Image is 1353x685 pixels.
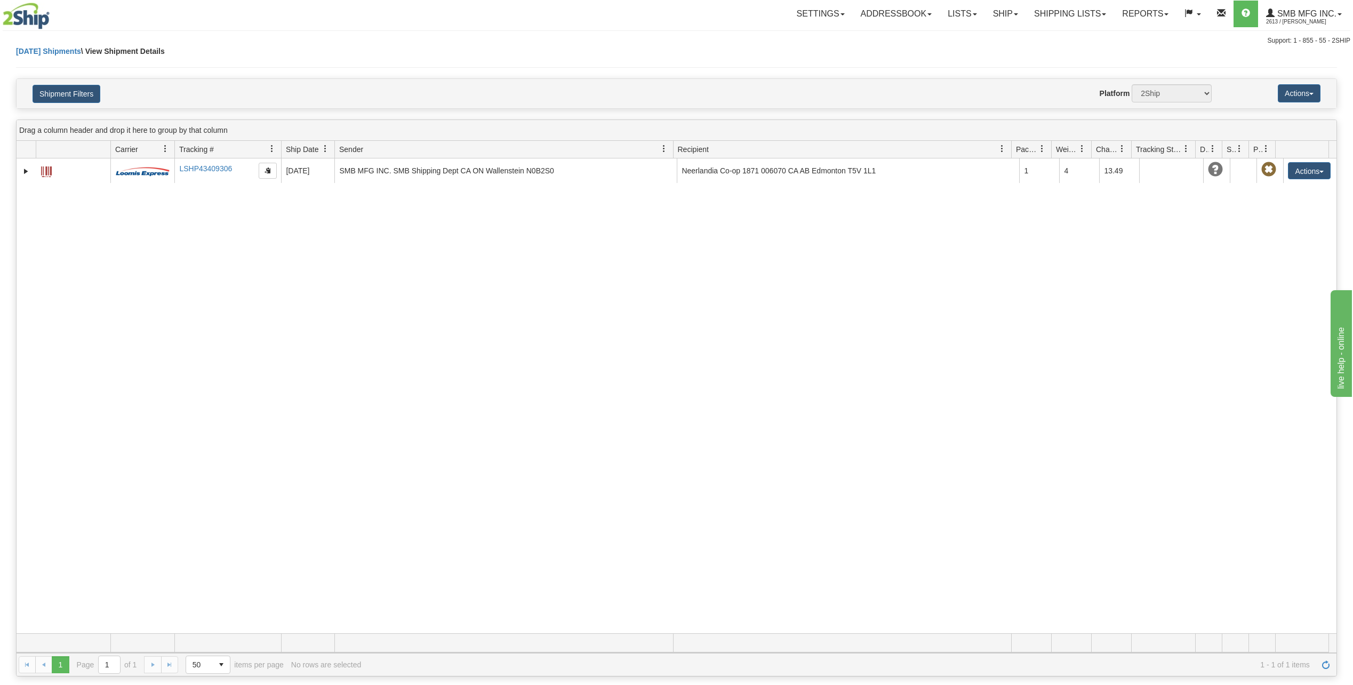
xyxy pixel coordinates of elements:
span: Delivery Status [1200,144,1209,155]
span: Weight [1056,144,1078,155]
span: 2613 / [PERSON_NAME] [1266,17,1346,27]
a: Expand [21,166,31,177]
a: Reports [1114,1,1176,27]
span: Sender [339,144,363,155]
td: [DATE] [281,158,334,183]
span: SMB MFG INC. [1275,9,1336,18]
a: Tracking # filter column settings [263,140,281,158]
a: [DATE] Shipments [16,47,81,55]
a: Lists [940,1,984,27]
span: 50 [193,659,206,670]
span: Recipient [678,144,709,155]
span: Charge [1096,144,1118,155]
span: Packages [1016,144,1038,155]
button: Copy to clipboard [259,163,277,179]
a: Ship Date filter column settings [316,140,334,158]
iframe: chat widget [1328,288,1352,397]
div: No rows are selected [291,660,362,669]
a: Refresh [1317,656,1334,673]
td: SMB MFG INC. SMB Shipping Dept CA ON Wallenstein N0B2S0 [334,158,677,183]
span: Carrier [115,144,138,155]
a: Tracking Status filter column settings [1177,140,1195,158]
span: Pickup Status [1253,144,1262,155]
span: Unknown [1208,162,1223,177]
img: 30 - Loomis Express [115,166,170,177]
a: Shipping lists [1026,1,1114,27]
span: Ship Date [286,144,318,155]
a: Ship [985,1,1026,27]
span: 1 - 1 of 1 items [369,660,1310,669]
span: Page sizes drop down [186,656,230,674]
span: items per page [186,656,284,674]
a: Settings [789,1,853,27]
a: Pickup Status filter column settings [1257,140,1275,158]
td: Neerlandia Co-op 1871 006070 CA AB Edmonton T5V 1L1 [677,158,1019,183]
a: Delivery Status filter column settings [1204,140,1222,158]
button: Actions [1278,84,1320,102]
td: 13.49 [1099,158,1139,183]
span: Page 1 [52,656,69,673]
a: Addressbook [853,1,940,27]
a: LSHP43409306 [179,164,232,173]
a: SMB MFG INC. 2613 / [PERSON_NAME] [1258,1,1350,27]
span: select [213,656,230,673]
a: Recipient filter column settings [993,140,1011,158]
a: Label [41,162,52,179]
a: Packages filter column settings [1033,140,1051,158]
img: logo2613.jpg [3,3,50,29]
span: Tracking Status [1136,144,1182,155]
span: Page of 1 [77,656,137,674]
a: Carrier filter column settings [156,140,174,158]
span: Shipment Issues [1227,144,1236,155]
span: Pickup Not Assigned [1261,162,1276,177]
button: Actions [1288,162,1331,179]
div: Support: 1 - 855 - 55 - 2SHIP [3,36,1350,45]
span: \ View Shipment Details [81,47,165,55]
td: 4 [1059,158,1099,183]
a: Shipment Issues filter column settings [1230,140,1248,158]
div: grid grouping header [17,120,1336,141]
div: live help - online [8,6,99,19]
button: Shipment Filters [33,85,100,103]
td: 1 [1019,158,1059,183]
a: Sender filter column settings [655,140,673,158]
a: Weight filter column settings [1073,140,1091,158]
input: Page 1 [99,656,120,673]
label: Platform [1100,88,1130,99]
span: Tracking # [179,144,214,155]
a: Charge filter column settings [1113,140,1131,158]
